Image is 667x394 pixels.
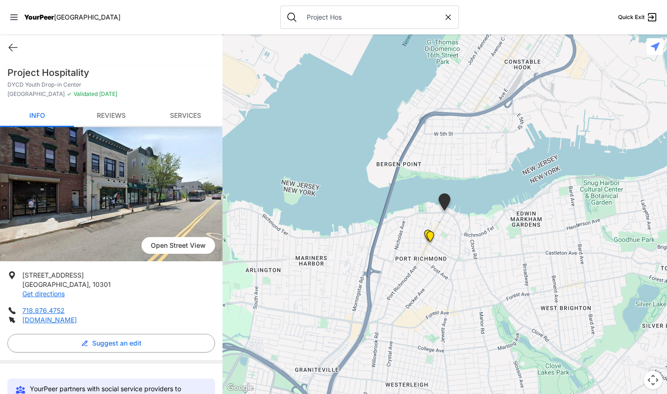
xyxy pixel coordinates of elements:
a: Open this area in Google Maps (opens a new window) [225,382,256,394]
span: , [89,280,91,288]
button: Map camera controls [644,371,662,389]
div: Port Richmond Help Center [422,230,434,245]
span: 10301 [93,280,111,288]
input: Search [301,13,444,22]
span: [GEOGRAPHIC_DATA] [7,90,65,98]
div: DYCD Youth Drop-in Center [437,193,452,214]
span: YourPeer [24,13,54,21]
span: Suggest an edit [92,339,141,348]
a: Get directions [22,290,65,298]
span: ✓ [67,90,72,98]
span: [GEOGRAPHIC_DATA] [22,280,89,288]
a: YourPeer[GEOGRAPHIC_DATA] [24,14,121,20]
span: [DATE] [98,90,117,97]
img: Google [225,382,256,394]
p: DYCD Youth Drop-in Center [7,81,215,88]
a: [DOMAIN_NAME] [22,316,77,324]
span: Quick Exit [618,14,645,21]
span: Validated [74,90,98,97]
a: 718.876.4752 [22,306,65,314]
span: Open Street View [141,237,215,254]
a: Services [148,105,222,127]
span: [STREET_ADDRESS] [22,271,84,279]
div: Food Pantry on Castleton Avenue [424,231,436,246]
a: Quick Exit [618,12,658,23]
button: Suggest an edit [7,334,215,353]
h1: Project Hospitality [7,66,215,79]
a: Reviews [74,105,148,127]
span: [GEOGRAPHIC_DATA] [54,13,121,21]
